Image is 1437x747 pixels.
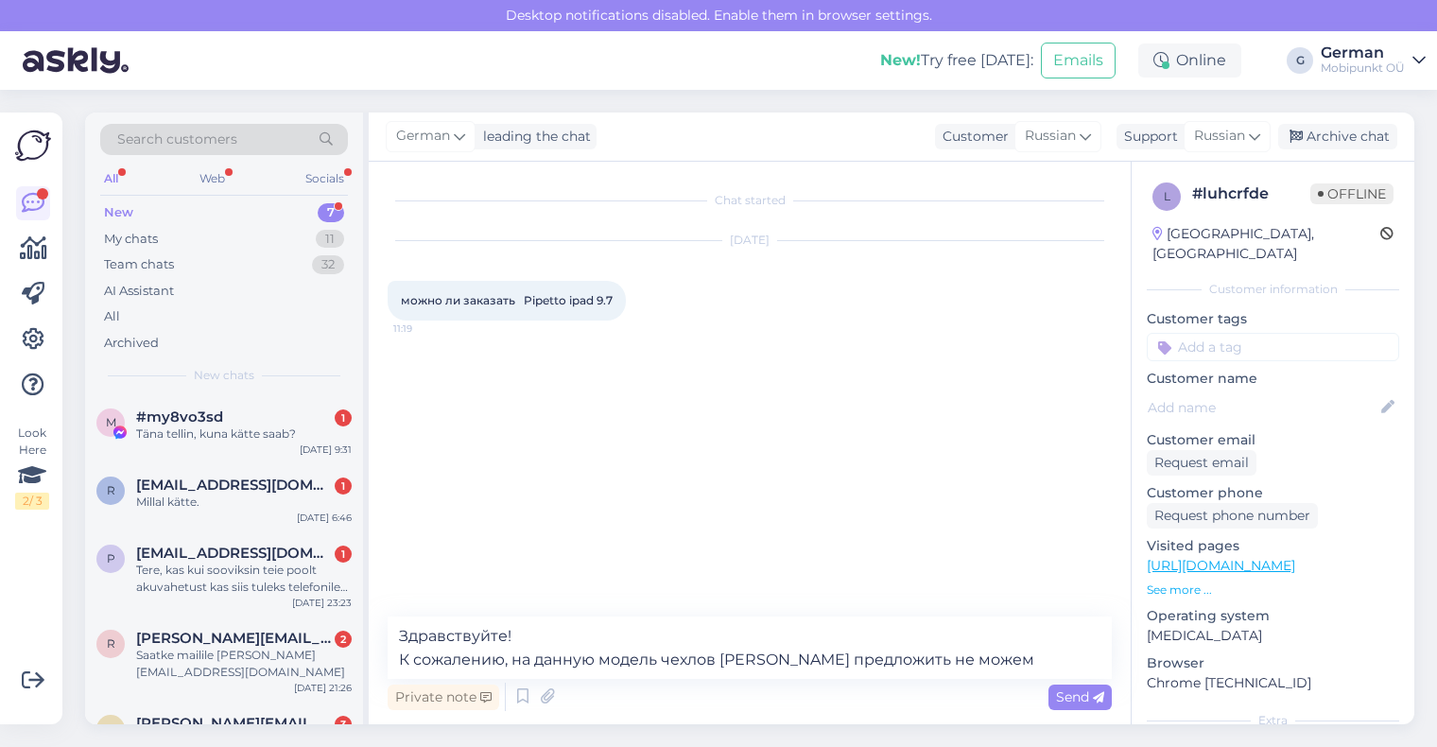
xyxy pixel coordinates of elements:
[104,230,158,249] div: My chats
[136,562,352,596] div: Tere, kas kui sooviksin teie poolt akuvahetust kas siis tuleks telefonile originaal aku
[1147,536,1399,556] p: Visited pages
[335,478,352,495] div: 1
[1147,483,1399,503] p: Customer phone
[312,255,344,274] div: 32
[388,617,1112,679] textarea: Здравствуйте! К сожалению, на данную модель чехлов [PERSON_NAME] предложить не можем
[294,681,352,695] div: [DATE] 21:26
[935,127,1009,147] div: Customer
[107,483,115,497] span: R
[300,443,352,457] div: [DATE] 9:31
[104,203,133,222] div: New
[1147,557,1295,574] a: [URL][DOMAIN_NAME]
[880,49,1033,72] div: Try free [DATE]:
[136,545,333,562] span: prokoptsikdevon7@gmail.com
[1321,45,1426,76] a: GermanMobipunkt OÜ
[1147,673,1399,693] p: Chrome [TECHNICAL_ID]
[194,367,254,384] span: New chats
[1148,397,1377,418] input: Add name
[1147,626,1399,646] p: [MEDICAL_DATA]
[1147,281,1399,298] div: Customer information
[1147,653,1399,673] p: Browser
[335,409,352,426] div: 1
[1321,61,1405,76] div: Mobipunkt OÜ
[107,551,115,565] span: p
[1147,606,1399,626] p: Operating system
[302,166,348,191] div: Socials
[136,715,333,732] span: monika.aedma@gmail.com
[100,166,122,191] div: All
[1147,450,1256,476] div: Request email
[136,494,352,511] div: Millal kätte.
[106,415,116,429] span: m
[1147,503,1318,529] div: Request phone number
[1192,182,1310,205] div: # luhcrfde
[107,636,115,651] span: R
[1138,43,1241,78] div: Online
[318,203,344,222] div: 7
[1147,333,1399,361] input: Add a tag
[292,596,352,610] div: [DATE] 23:23
[1278,124,1397,149] div: Archive chat
[1310,183,1394,204] span: Offline
[106,721,116,736] span: m
[1194,126,1245,147] span: Russian
[136,477,333,494] span: Rekka1juht@gmail.com
[15,128,51,164] img: Askly Logo
[1147,430,1399,450] p: Customer email
[401,293,613,307] span: можно ли заказать Pipetto ipad 9.7
[104,307,120,326] div: All
[136,426,352,443] div: Täna tellin, kuna kätte saab?
[1152,224,1380,264] div: [GEOGRAPHIC_DATA], [GEOGRAPHIC_DATA]
[104,334,159,353] div: Archived
[297,511,352,525] div: [DATE] 6:46
[1287,47,1313,74] div: G
[136,408,223,426] span: #my8vo3sd
[136,647,352,681] div: Saatke mailile [PERSON_NAME][EMAIL_ADDRESS][DOMAIN_NAME]
[1164,189,1170,203] span: l
[104,255,174,274] div: Team chats
[1147,582,1399,599] p: See more ...
[335,546,352,563] div: 1
[1147,712,1399,729] div: Extra
[335,716,352,733] div: 3
[1041,43,1116,78] button: Emails
[15,425,49,510] div: Look Here
[15,493,49,510] div: 2 / 3
[476,127,591,147] div: leading the chat
[1321,45,1405,61] div: German
[1147,309,1399,329] p: Customer tags
[335,631,352,648] div: 2
[388,232,1112,249] div: [DATE]
[136,630,333,647] span: Rasmus.tagel@mail.ee
[1025,126,1076,147] span: Russian
[388,192,1112,209] div: Chat started
[1056,688,1104,705] span: Send
[1117,127,1178,147] div: Support
[316,230,344,249] div: 11
[880,51,921,69] b: New!
[393,321,464,336] span: 11:19
[388,685,499,710] div: Private note
[104,282,174,301] div: AI Assistant
[1147,369,1399,389] p: Customer name
[396,126,450,147] span: German
[196,166,229,191] div: Web
[117,130,237,149] span: Search customers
